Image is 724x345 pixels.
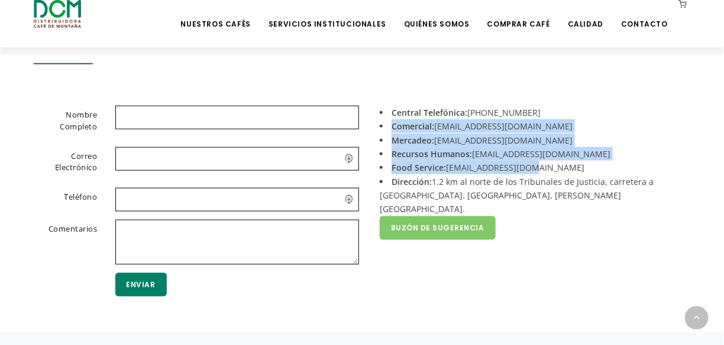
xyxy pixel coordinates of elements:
li: [EMAIL_ADDRESS][DOMAIN_NAME] [380,147,681,161]
strong: Dirección: [392,176,432,187]
a: Comprar Café [480,1,557,29]
a: Servicios Institucionales [261,1,393,29]
li: [EMAIL_ADDRESS][DOMAIN_NAME] [380,134,681,147]
label: Comentarios [19,220,106,262]
strong: Central Telefónica: [392,107,467,118]
strong: Comercial: [392,121,434,132]
label: Nombre Completo [19,106,106,136]
li: [EMAIL_ADDRESS][DOMAIN_NAME] [380,119,681,133]
a: Calidad [561,1,610,29]
a: Nuestros Cafés [174,1,258,29]
a: Buzón de Sugerencia [380,216,496,240]
strong: Recursos Humanos: [392,148,472,160]
li: [PHONE_NUMBER] [380,106,681,119]
strong: Mercadeo: [392,135,434,146]
label: Teléfono [19,188,106,209]
label: Correo Electrónico [19,147,106,178]
li: [EMAIL_ADDRESS][DOMAIN_NAME] [380,161,681,174]
a: Quiénes Somos [397,1,477,29]
strong: Food Service: [392,162,446,173]
button: Enviar [115,273,167,297]
a: Contacto [614,1,675,29]
li: 1.2 km al norte de los Tribunales de Justicia, carretera a [GEOGRAPHIC_DATA]. [GEOGRAPHIC_DATA], ... [380,175,681,216]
